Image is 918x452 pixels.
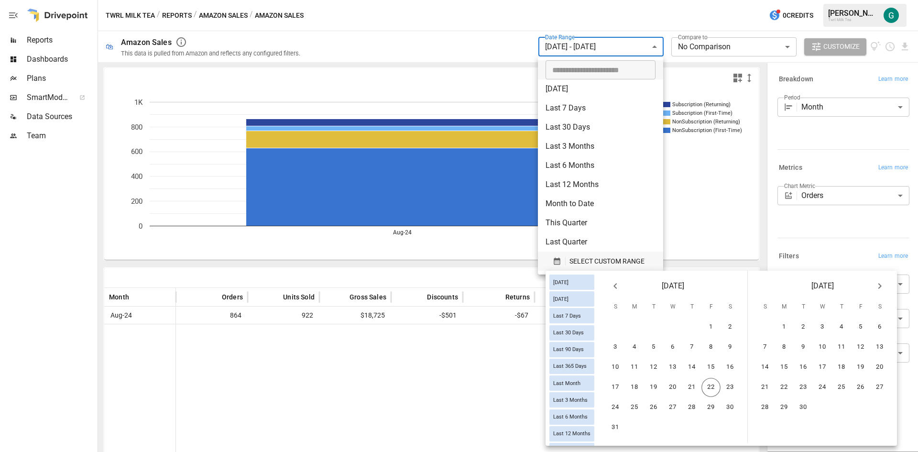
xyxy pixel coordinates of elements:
button: 24 [813,378,832,397]
span: Thursday [683,298,700,317]
button: 3 [606,338,625,357]
span: Friday [852,298,869,317]
span: Thursday [833,298,850,317]
span: Saturday [721,298,739,317]
span: Tuesday [795,298,812,317]
li: [DATE] [538,79,663,99]
button: 7 [682,338,701,357]
button: 19 [644,378,663,397]
button: 16 [794,358,813,377]
button: 6 [663,338,682,357]
li: Last 6 Months [538,156,663,175]
button: 10 [606,358,625,377]
li: Last 30 Days [538,118,663,137]
button: 25 [832,378,851,397]
button: 28 [755,398,775,417]
button: 17 [813,358,832,377]
button: Next month [870,276,889,296]
button: 12 [644,358,663,377]
button: 2 [794,318,813,337]
button: 9 [721,338,740,357]
li: Last 3 Months [538,137,663,156]
li: Last 7 Days [538,99,663,118]
button: 22 [701,378,721,397]
button: 31 [606,418,625,437]
div: Last 6 Months [549,409,594,425]
button: 5 [644,338,663,357]
button: 15 [701,358,721,377]
span: Last 6 Months [549,414,591,420]
button: 23 [721,378,740,397]
span: Last Month [549,380,584,386]
span: Monday [776,298,793,317]
button: 26 [851,378,870,397]
span: Last 365 Days [549,363,590,369]
button: 29 [701,398,721,417]
button: 9 [794,338,813,357]
span: [DATE] [549,296,572,302]
button: 5 [851,318,870,337]
button: 8 [775,338,794,357]
button: 25 [625,398,644,417]
li: Month to Date [538,194,663,213]
button: 27 [870,378,889,397]
button: 30 [721,398,740,417]
button: 17 [606,378,625,397]
button: 1 [775,318,794,337]
button: 27 [663,398,682,417]
button: 18 [832,358,851,377]
button: 3 [813,318,832,337]
div: Last 7 Days [549,308,594,323]
li: Last 12 Months [538,175,663,194]
span: [DATE] [662,279,684,293]
button: 11 [625,358,644,377]
button: 6 [870,318,889,337]
button: 26 [644,398,663,417]
li: Last Quarter [538,232,663,252]
button: 14 [755,358,775,377]
button: 10 [813,338,832,357]
button: 13 [663,358,682,377]
button: 12 [851,338,870,357]
button: 11 [832,338,851,357]
button: 14 [682,358,701,377]
button: Previous month [606,276,625,296]
button: 1 [701,318,721,337]
button: 7 [755,338,775,357]
span: Last 3 Months [549,397,591,403]
button: 20 [870,358,889,377]
span: SELECT CUSTOM RANGE [569,255,645,267]
div: Last 30 Days [549,325,594,341]
span: [DATE] [811,279,834,293]
button: 28 [682,398,701,417]
button: 2 [721,318,740,337]
div: [DATE] [549,275,594,290]
li: This Quarter [538,213,663,232]
button: 22 [775,378,794,397]
button: 21 [755,378,775,397]
button: 13 [870,338,889,357]
div: [DATE] [549,291,594,307]
button: 18 [625,378,644,397]
div: Last 12 Months [549,426,594,441]
button: 16 [721,358,740,377]
div: Last 365 Days [549,359,594,374]
button: 20 [663,378,682,397]
span: Saturday [871,298,888,317]
span: Last 7 Days [549,313,585,319]
button: 8 [701,338,721,357]
button: 4 [625,338,644,357]
span: Last 12 Months [549,430,594,437]
span: Friday [702,298,720,317]
button: 21 [682,378,701,397]
span: [DATE] [549,279,572,286]
span: Sunday [756,298,774,317]
button: 23 [794,378,813,397]
button: SELECT CUSTOM RANGE [546,252,656,271]
button: 24 [606,398,625,417]
div: Last 90 Days [549,342,594,357]
span: Last 90 Days [549,346,588,353]
span: Monday [626,298,643,317]
button: 29 [775,398,794,417]
button: 19 [851,358,870,377]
